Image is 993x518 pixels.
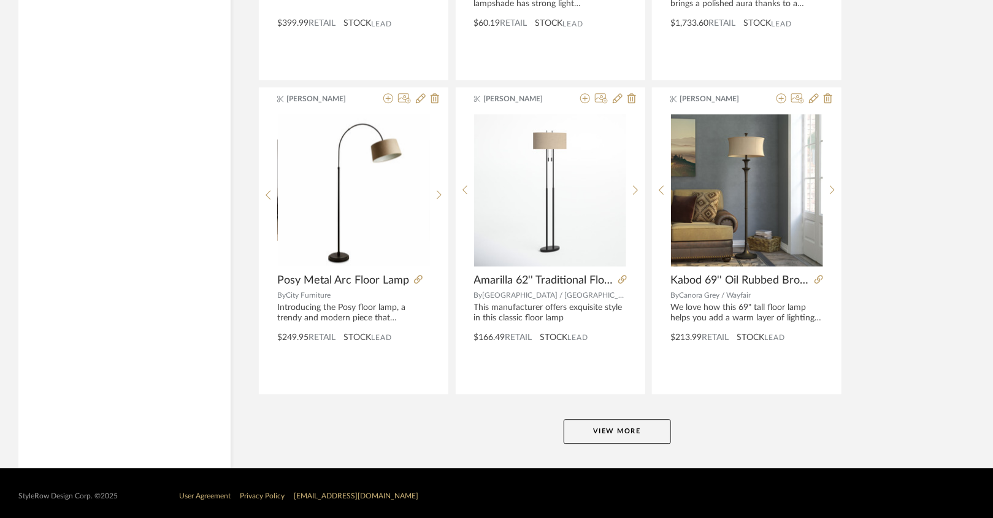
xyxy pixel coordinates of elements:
div: 0 [278,114,430,267]
span: STOCK [737,331,764,344]
span: $166.49 [474,333,505,342]
span: Lead [371,333,392,342]
span: Lead [371,20,392,28]
a: Privacy Policy [240,492,285,500]
button: View More [564,419,671,444]
span: City Furniture [286,292,331,299]
span: Amarilla 62'' Traditional Floor Lamp [474,274,613,287]
span: Retail [708,19,735,28]
span: STOCK [540,331,568,344]
span: Retail [500,19,527,28]
span: Lead [764,333,785,342]
span: STOCK [535,17,563,30]
span: Retail [505,333,532,342]
span: STOCK [343,17,371,30]
span: By [670,292,679,299]
span: Lead [771,20,792,28]
span: [PERSON_NAME] [483,93,561,104]
img: Posy Metal Arc Floor Lamp [278,114,430,266]
span: $1,733.60 [670,19,708,28]
span: $60.19 [474,19,500,28]
span: STOCK [743,17,771,30]
a: User Agreement [179,492,231,500]
div: This manufacturer offers exquisite style in this classic floor lamp [474,303,627,323]
div: StyleRow Design Corp. ©2025 [18,492,118,501]
span: Lead [563,20,584,28]
div: Introducing the Posy floor lamp, a trendy and modern piece that effortlessly combines style and f... [277,303,430,323]
span: Canora Grey / Wayfair [679,292,751,299]
span: Posy Metal Arc Floor Lamp [277,274,409,287]
span: [GEOGRAPHIC_DATA] / [GEOGRAPHIC_DATA] [483,292,640,299]
span: By [277,292,286,299]
span: [PERSON_NAME] [287,93,364,104]
span: Kabod 69'' Oil Rubbed Bronze Traditional Floor Lamp [670,274,810,287]
span: By [474,292,483,299]
span: STOCK [343,331,371,344]
span: [PERSON_NAME] [680,93,757,104]
span: $213.99 [670,333,702,342]
span: Lead [568,333,589,342]
img: Kabod 69'' Oil Rubbed Bronze Traditional Floor Lamp [671,114,823,266]
div: We love how this 69" tall floor lamp helps you add a warm layer of lighting to your living room o... [670,303,823,323]
span: Retail [309,19,335,28]
span: Retail [702,333,729,342]
a: [EMAIL_ADDRESS][DOMAIN_NAME] [294,492,418,500]
span: $249.95 [277,333,309,342]
span: Retail [309,333,335,342]
img: Amarilla 62'' Traditional Floor Lamp [474,114,626,266]
span: $399.99 [277,19,309,28]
